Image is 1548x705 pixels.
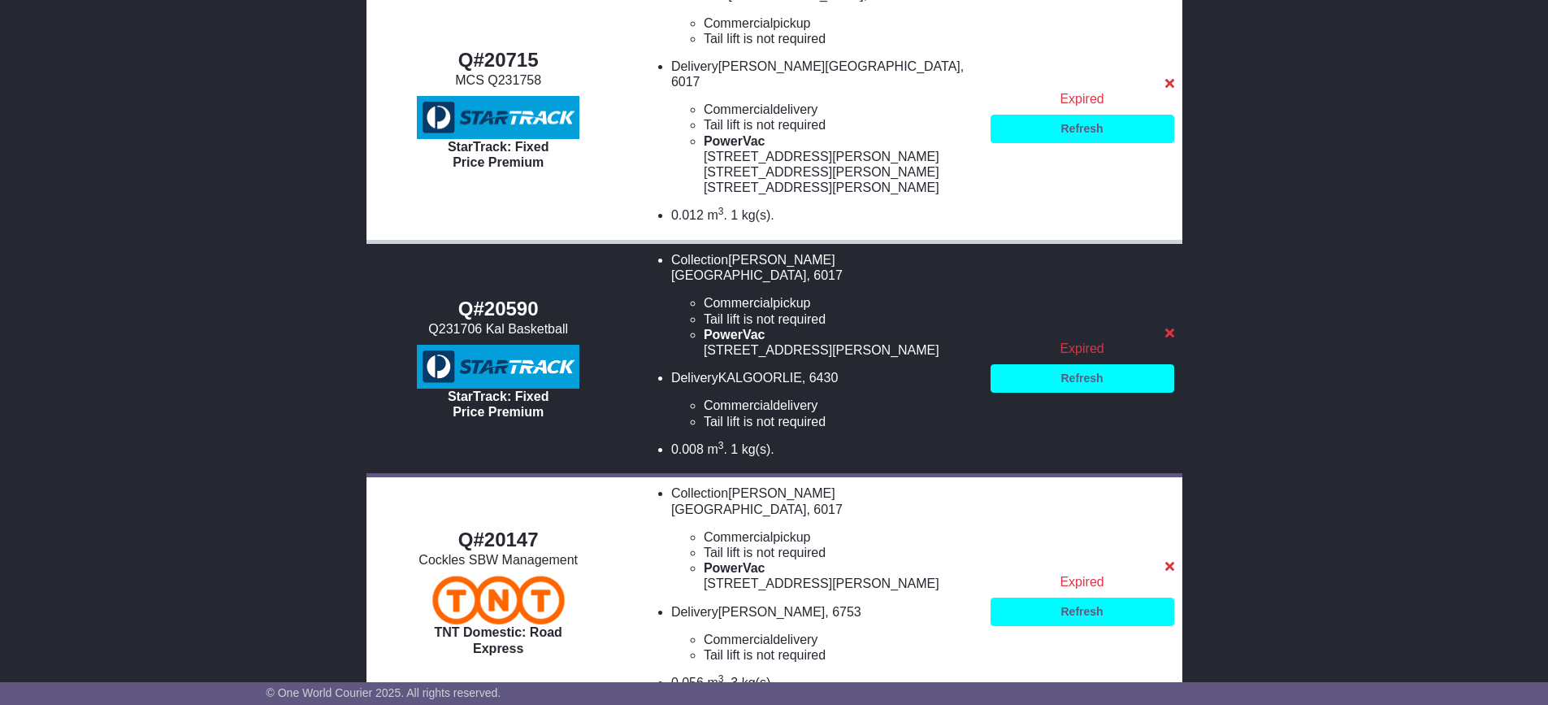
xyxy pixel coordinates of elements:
[707,442,726,456] span: m .
[671,604,974,664] li: Delivery
[704,414,974,429] li: Tail lift is not required
[375,321,622,337] div: Q231706 Kal Basketball
[704,327,974,342] div: PowerVac
[806,503,842,516] span: , 6017
[704,133,974,149] div: PowerVac
[671,486,835,516] span: [PERSON_NAME][GEOGRAPHIC_DATA]
[267,686,501,699] span: © One World Courier 2025. All rights reserved.
[704,576,974,591] div: [STREET_ADDRESS][PERSON_NAME]
[704,632,974,647] li: delivery
[375,298,622,321] div: Q#20590
[718,206,724,217] sup: 3
[704,295,974,311] li: pickup
[731,208,738,222] span: 1
[704,31,974,46] li: Tail lift is not required
[704,296,773,310] span: Commercial
[704,164,974,180] div: [STREET_ADDRESS][PERSON_NAME]
[718,673,724,685] sup: 3
[704,102,974,117] li: delivery
[704,633,773,646] span: Commercial
[991,574,1174,590] div: Expired
[704,530,773,544] span: Commercial
[704,560,974,576] div: PowerVac
[991,364,1174,393] a: Refresh
[671,442,704,456] span: 0.008
[671,59,974,196] li: Delivery
[448,389,549,419] span: StarTrack: Fixed Price Premium
[806,268,842,282] span: , 6017
[448,140,549,169] span: StarTrack: Fixed Price Premium
[991,341,1174,356] div: Expired
[731,676,738,690] span: 3
[704,15,974,31] li: pickup
[417,345,579,389] img: StarTrack: Fixed Price Premium
[432,576,565,624] img: TNT Domestic: Road Express
[704,647,974,663] li: Tail lift is not required
[671,208,704,222] span: 0.012
[742,676,774,690] span: kg(s).
[825,605,861,619] span: , 6753
[671,676,704,690] span: 0.056
[742,208,774,222] span: kg(s).
[671,485,974,591] li: Collection
[742,442,774,456] span: kg(s).
[718,371,802,385] span: KALGOORLIE
[704,398,773,412] span: Commercial
[704,149,974,164] div: [STREET_ADDRESS][PERSON_NAME]
[435,625,562,655] span: TNT Domestic: Road Express
[704,180,974,195] div: [STREET_ADDRESS][PERSON_NAME]
[704,342,974,358] div: [STREET_ADDRESS][PERSON_NAME]
[375,72,622,88] div: MCS Q231758
[731,442,738,456] span: 1
[704,398,974,413] li: delivery
[718,59,960,73] span: [PERSON_NAME][GEOGRAPHIC_DATA]
[802,371,838,385] span: , 6430
[991,115,1174,143] a: Refresh
[704,16,773,30] span: Commercial
[707,208,726,222] span: m .
[375,552,622,568] div: Cockles SBW Management
[704,102,773,116] span: Commercial
[991,91,1174,107] div: Expired
[704,529,974,545] li: pickup
[375,529,622,552] div: Q#20147
[991,598,1174,626] a: Refresh
[417,96,579,140] img: StarTrack: Fixed Price Premium
[671,253,835,282] span: [PERSON_NAME][GEOGRAPHIC_DATA]
[704,117,974,133] li: Tail lift is not required
[718,605,826,619] span: [PERSON_NAME]
[704,311,974,327] li: Tail lift is not required
[718,440,724,451] sup: 3
[707,676,726,690] span: m .
[375,49,622,72] div: Q#20715
[671,252,974,358] li: Collection
[704,545,974,560] li: Tail lift is not required
[671,370,974,429] li: Delivery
